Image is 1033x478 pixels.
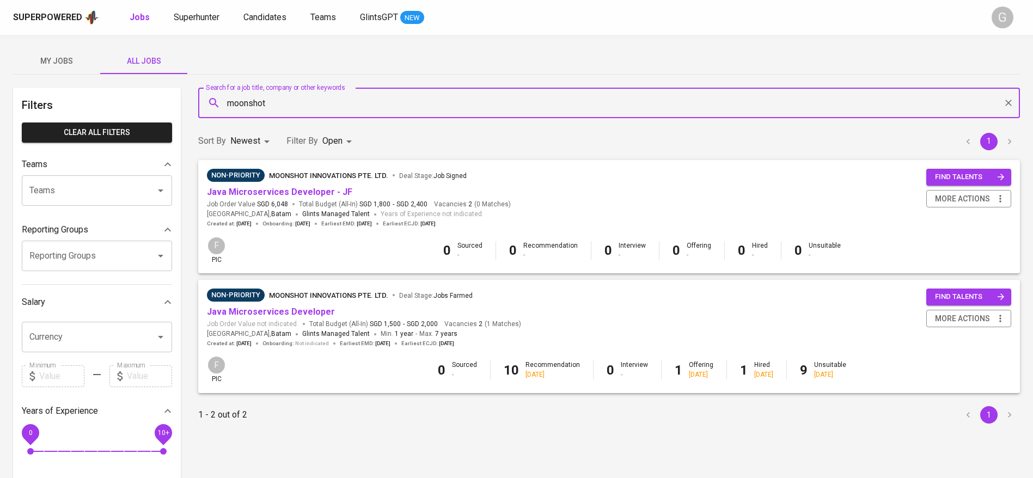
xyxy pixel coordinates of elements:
div: Hired [754,360,773,379]
button: find talents [926,289,1011,305]
div: Reporting Groups [22,219,172,241]
span: [GEOGRAPHIC_DATA] , [207,209,291,220]
div: [DATE] [689,370,713,379]
a: Java Microservices Developer - JF [207,187,352,197]
button: page 1 [980,406,998,424]
span: Superhunter [174,12,219,22]
button: more actions [926,310,1011,328]
a: Superpoweredapp logo [13,9,99,26]
span: Max. [419,330,457,338]
a: Superhunter [174,11,222,24]
span: Moonshot Innovations Pte. Ltd. [269,291,388,299]
span: Candidates [243,12,286,22]
span: Vacancies ( 0 Matches ) [434,200,511,209]
span: My Jobs [20,54,94,68]
b: 0 [673,243,680,258]
input: Value [127,365,172,387]
div: Teams [22,154,172,175]
p: Sort By [198,134,226,148]
span: SGD 1,500 [370,320,401,329]
div: Sourced [457,241,482,260]
span: Min. [381,330,413,338]
span: Open [322,136,343,146]
span: [DATE] [420,220,436,228]
button: page 1 [980,133,998,150]
button: Open [153,329,168,345]
span: Job Signed [433,172,467,180]
a: Jobs [130,11,152,24]
div: F [207,356,226,375]
b: 0 [738,243,745,258]
span: Created at : [207,340,252,347]
div: Hiring on Hold [207,289,265,302]
b: 0 [604,243,612,258]
div: Hired [752,241,768,260]
div: - [809,250,841,260]
b: 1 [740,363,748,378]
span: [DATE] [375,340,390,347]
div: Recommendation [525,360,580,379]
b: 0 [607,363,614,378]
span: Teams [310,12,336,22]
span: 2 [477,320,482,329]
div: - [621,370,648,379]
div: Superpowered [13,11,82,24]
div: - [457,250,482,260]
span: Batam [271,209,291,220]
p: Newest [230,134,260,148]
span: Glints Managed Talent [302,210,370,218]
span: Earliest ECJD : [383,220,436,228]
span: Total Budget (All-In) [299,200,427,209]
b: 0 [794,243,802,258]
div: Unsuitable [809,241,841,260]
div: Sourced [452,360,477,379]
div: pic [207,356,226,384]
div: pic [207,236,226,265]
div: Recommendation [523,241,578,260]
span: Not indicated [295,340,329,347]
p: Years of Experience [22,405,98,418]
span: more actions [935,192,990,206]
p: Filter By [286,134,318,148]
span: Earliest EMD : [321,220,372,228]
button: Clear All filters [22,122,172,143]
span: - [403,320,405,329]
nav: pagination navigation [958,406,1020,424]
span: - [393,200,394,209]
span: Non-Priority [207,290,265,301]
div: will fulfill older job 1st [207,169,265,182]
span: Glints Managed Talent [302,330,370,338]
p: 1 - 2 out of 2 [198,408,247,421]
span: Onboarding : [262,340,329,347]
span: Moonshot Innovations Pte. Ltd. [269,171,388,180]
span: Job Order Value [207,200,288,209]
div: G [992,7,1013,28]
span: Created at : [207,220,252,228]
span: Non-Priority [207,170,265,181]
span: GlintsGPT [360,12,398,22]
span: - [415,329,417,340]
div: F [207,236,226,255]
button: Open [153,248,168,263]
span: [DATE] [357,220,372,228]
span: SGD 1,800 [359,200,390,209]
span: [DATE] [236,340,252,347]
span: Job Order Value not indicated. [207,320,298,329]
p: Reporting Groups [22,223,88,236]
span: 1 year [395,330,413,338]
button: Open [153,183,168,198]
span: Onboarding : [262,220,310,228]
div: Interview [621,360,648,379]
span: [DATE] [295,220,310,228]
div: Interview [619,241,646,260]
span: 10+ [157,428,169,436]
b: 9 [800,363,808,378]
p: Salary [22,296,45,309]
div: - [752,250,768,260]
span: NEW [400,13,424,23]
span: SGD 2,400 [396,200,427,209]
a: Teams [310,11,338,24]
span: find talents [935,291,1005,303]
div: [DATE] [754,370,773,379]
div: Offering [689,360,713,379]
